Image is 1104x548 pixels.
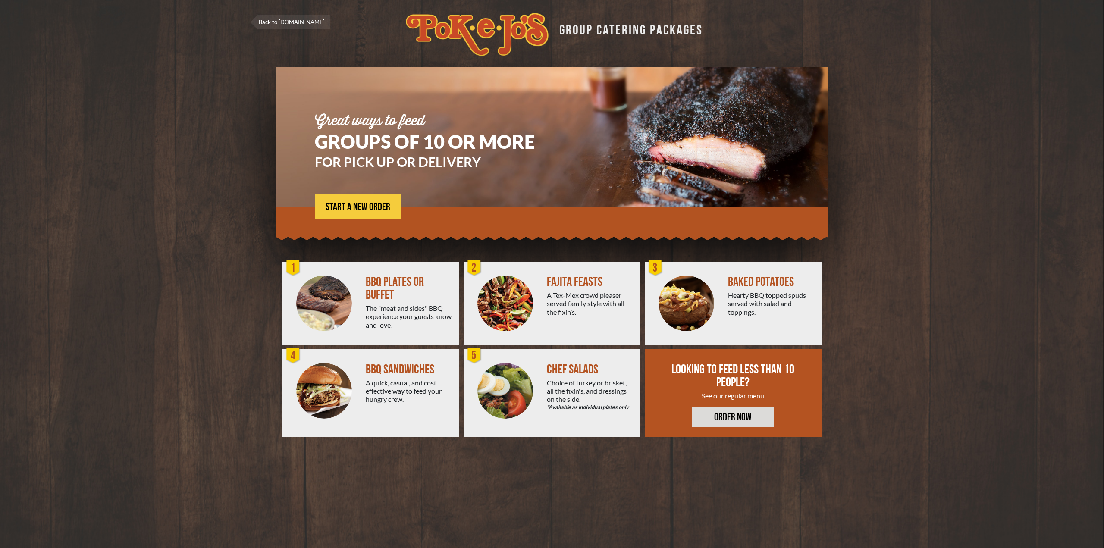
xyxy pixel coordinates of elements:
[547,379,634,412] div: Choice of turkey or brisket, all the fixin's, and dressings on the side.
[670,391,796,400] div: See our regular menu
[692,407,774,427] a: ORDER NOW
[659,276,714,331] img: PEJ-Baked-Potato.png
[728,291,815,316] div: Hearty BBQ topped spuds served with salad and toppings.
[296,363,352,419] img: PEJ-BBQ-Sandwich.png
[366,304,452,329] div: The "meat and sides" BBQ experience your guests know and love!
[326,202,390,212] span: START A NEW ORDER
[553,20,703,37] div: GROUP CATERING PACKAGES
[466,347,483,364] div: 5
[477,363,533,419] img: Salad-Circle.png
[366,379,452,404] div: A quick, casual, and cost effective way to feed your hungry crew.
[315,114,561,128] div: Great ways to feed
[315,194,401,219] a: START A NEW ORDER
[466,260,483,277] div: 2
[366,363,452,376] div: BBQ SANDWICHES
[547,363,634,376] div: CHEF SALADS
[647,260,664,277] div: 3
[670,363,796,389] div: LOOKING TO FEED LESS THAN 10 PEOPLE?
[296,276,352,331] img: PEJ-BBQ-Buffet.png
[547,403,634,411] em: *Available as individual plates only
[366,276,452,301] div: BBQ PLATES OR BUFFET
[728,276,815,288] div: BAKED POTATOES
[285,347,302,364] div: 4
[250,15,330,29] a: Back to [DOMAIN_NAME]
[547,291,634,316] div: A Tex-Mex crowd pleaser served family style with all the fixin’s.
[285,260,302,277] div: 1
[315,155,561,168] h3: FOR PICK UP OR DELIVERY
[315,132,561,151] h1: GROUPS OF 10 OR MORE
[406,13,549,56] img: logo.svg
[477,276,533,331] img: PEJ-Fajitas.png
[547,276,634,288] div: FAJITA FEASTS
